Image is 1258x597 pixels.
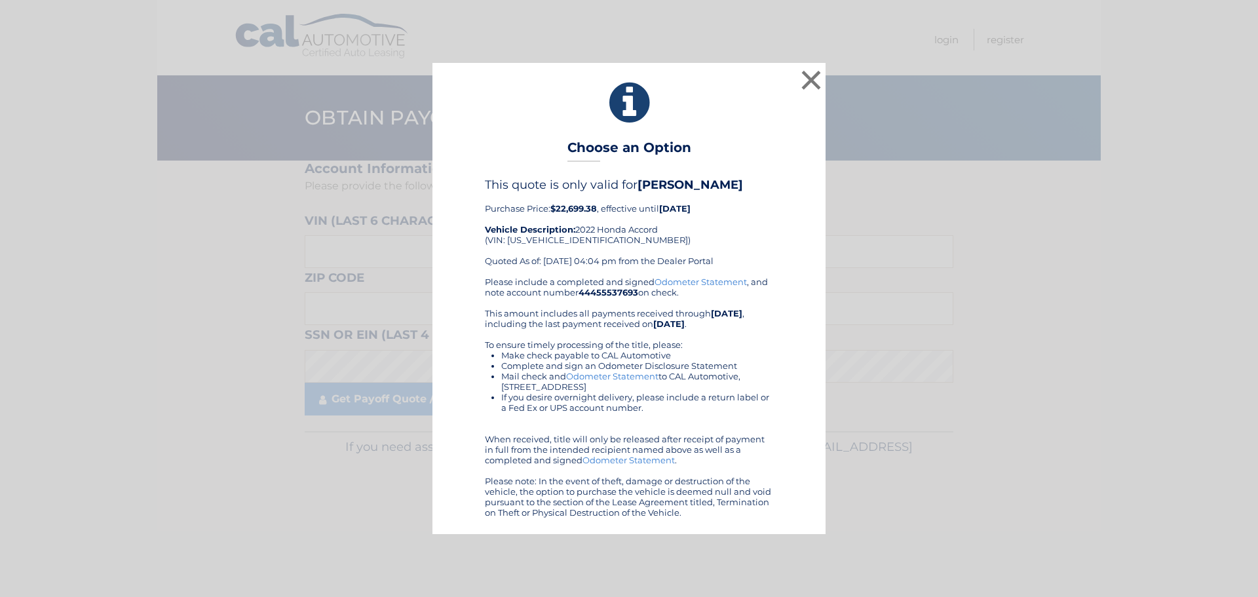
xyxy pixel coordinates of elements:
[711,308,742,318] b: [DATE]
[501,371,773,392] li: Mail check and to CAL Automotive, [STREET_ADDRESS]
[566,371,658,381] a: Odometer Statement
[579,287,638,298] b: 44455537693
[659,203,691,214] b: [DATE]
[567,140,691,163] h3: Choose an Option
[501,360,773,371] li: Complete and sign an Odometer Disclosure Statement
[485,178,773,276] div: Purchase Price: , effective until 2022 Honda Accord (VIN: [US_VEHICLE_IDENTIFICATION_NUMBER]) Quo...
[501,392,773,413] li: If you desire overnight delivery, please include a return label or a Fed Ex or UPS account number.
[653,318,685,329] b: [DATE]
[550,203,597,214] b: $22,699.38
[485,277,773,518] div: Please include a completed and signed , and note account number on check. This amount includes al...
[798,67,824,93] button: ×
[582,455,675,465] a: Odometer Statement
[485,178,773,192] h4: This quote is only valid for
[501,350,773,360] li: Make check payable to CAL Automotive
[485,224,575,235] strong: Vehicle Description:
[655,277,747,287] a: Odometer Statement
[638,178,743,192] b: [PERSON_NAME]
